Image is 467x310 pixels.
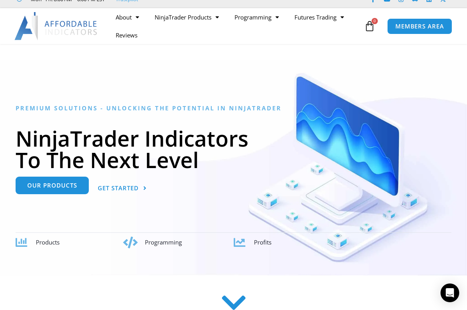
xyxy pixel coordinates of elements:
a: Futures Trading [287,8,352,26]
a: NinjaTrader Products [147,8,227,26]
a: About [108,8,147,26]
span: Profits [254,238,271,246]
a: 0 [352,15,387,37]
a: Programming [227,8,287,26]
a: MEMBERS AREA [387,18,452,34]
span: Our Products [27,182,77,188]
span: 0 [372,18,378,24]
a: Our Products [16,177,89,194]
a: Reviews [108,26,145,44]
img: LogoAI | Affordable Indicators – NinjaTrader [14,12,98,40]
h1: NinjaTrader Indicators To The Next Level [16,128,451,170]
span: Get Started [98,185,139,191]
h6: Premium Solutions - Unlocking the Potential in NinjaTrader [16,105,451,112]
span: Products [36,238,60,246]
div: Open Intercom Messenger [441,283,459,302]
span: Programming [145,238,182,246]
nav: Menu [108,8,362,44]
a: Get Started [98,180,147,197]
span: MEMBERS AREA [395,23,444,29]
